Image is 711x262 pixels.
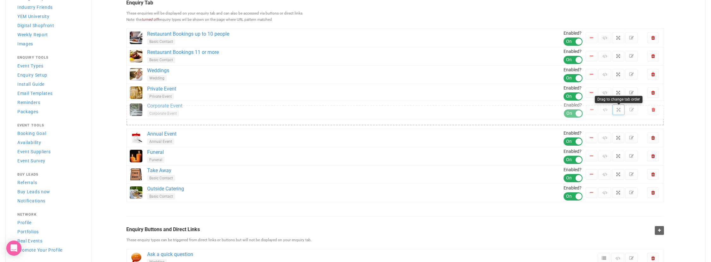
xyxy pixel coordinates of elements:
a: Availability [15,138,85,147]
span: Private Event [147,93,174,100]
a: Funeral [147,149,564,156]
a: Take Away [147,167,564,174]
a: Enquiry Setup [15,71,85,79]
em: turned off [141,17,158,22]
span: YEM University [17,14,50,19]
div: Enabled? [564,130,586,136]
h4: Network [17,213,83,217]
h4: Enquiry Tools [17,56,83,60]
div: Enabled? [564,30,586,36]
a: Referrals [15,178,85,187]
a: Event Survey [15,156,85,165]
span: Event Suppliers [17,149,51,154]
a: Booking Goal [15,129,85,137]
span: Basic Contact [147,193,175,200]
span: Availability [17,140,41,145]
div: Enabled? [564,67,586,73]
span: Weekly Report [17,32,48,37]
a: Reminders [15,98,85,107]
a: Weddings [147,67,564,74]
a: Notifications [15,196,85,205]
small: Note: the enquiry types wil be shown on the page where URL pattern matched [126,17,272,22]
h4: Event Tools [17,124,83,127]
div: Enabled? [564,185,586,191]
a: Industry Friends [15,3,85,11]
span: Notifications [17,198,45,203]
span: Wedding [147,75,167,81]
a: Promote Your Profile [15,246,85,254]
span: Basic Contact [147,38,175,45]
span: Annual Event [147,138,174,145]
a: Buy Leads now [15,187,85,196]
span: Booking Goal [17,131,46,136]
div: Enabled? [564,102,586,108]
span: Basic Contact [147,175,175,181]
a: Annual Event [147,131,564,138]
a: Email Templates [15,89,85,97]
a: Private Event [147,85,564,93]
span: Reminders [17,100,40,105]
span: Install Guide [17,82,45,87]
a: Restaurant Bookings up to 10 people [147,31,564,38]
small: These enquiries will be displayed on your enquiry tab and can also be accessed via buttons or dir... [126,11,302,15]
a: Outside Catering [147,185,564,193]
small: These enquiry types can be triggered from direct links or buttons but will not be displayed on yo... [126,238,312,242]
div: Drag to change tab order [595,96,642,103]
a: Ask a quick question [147,251,598,258]
span: Corporate Event [147,110,179,117]
span: Event Survey [17,158,45,163]
span: Enquiry Setup [17,73,47,78]
a: Event Types [15,61,85,70]
a: Weekly Report [15,30,85,39]
span: Basic Contact [147,57,175,63]
a: YEM University [15,12,85,20]
span: Digital Shopfront [17,23,54,28]
div: Enabled? [564,166,586,173]
div: Enabled? [564,85,586,91]
a: Digital Shopfront [15,21,85,30]
span: Event Types [17,63,44,68]
span: Funeral [147,157,164,163]
a: Profile [15,218,85,227]
a: Images [15,39,85,48]
h4: Buy Leads [17,173,83,177]
span: Packages [17,109,39,114]
div: Enabled? [564,148,586,154]
a: Install Guide [15,80,85,88]
a: Real Events [15,236,85,245]
div: Enabled? [564,48,586,55]
span: Email Templates [17,91,53,96]
span: Images [17,41,33,46]
a: Event Suppliers [15,147,85,156]
a: Corporate Event [147,102,564,110]
legend: Enquiry Buttons and Direct Links [126,226,664,233]
div: Open Intercom Messenger [6,241,21,256]
a: Restaurant Bookings 11 or more [147,49,564,56]
a: Portfolios [15,227,85,236]
a: Packages [15,107,85,116]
